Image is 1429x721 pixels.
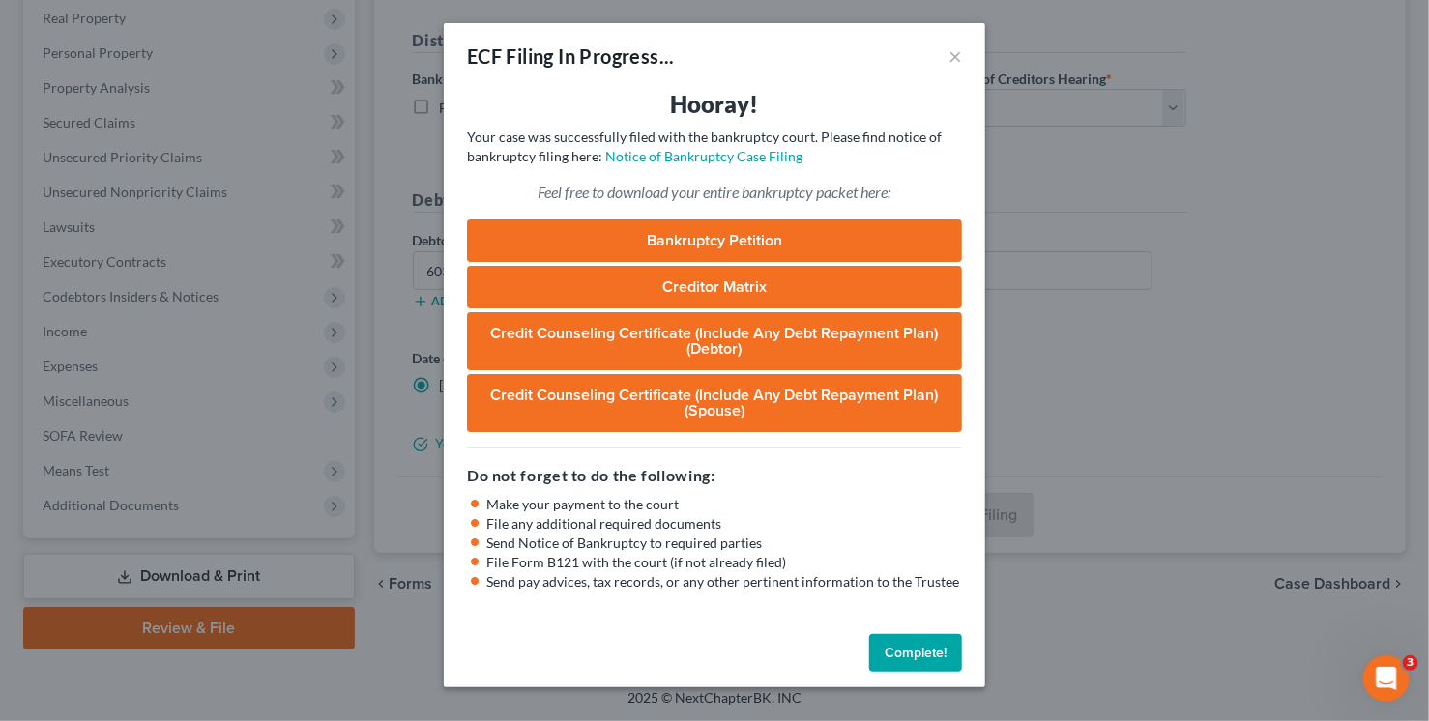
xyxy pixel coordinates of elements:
button: Complete! [869,634,962,673]
a: Notice of Bankruptcy Case Filing [605,148,802,164]
a: Bankruptcy Petition [467,219,962,262]
a: Creditor Matrix [467,266,962,308]
span: Your case was successfully filed with the bankruptcy court. Please find notice of bankruptcy fili... [467,129,942,164]
iframe: Intercom live chat [1363,655,1410,702]
a: Credit Counseling Certificate (Include any Debt Repayment Plan) (Debtor) [467,312,962,370]
li: Send Notice of Bankruptcy to required parties [486,534,962,553]
button: × [948,44,962,68]
h3: Hooray! [467,89,962,120]
span: 3 [1403,655,1418,671]
h5: Do not forget to do the following: [467,464,962,487]
li: File Form B121 with the court (if not already filed) [486,553,962,572]
p: Feel free to download your entire bankruptcy packet here: [467,182,962,204]
li: Make your payment to the court [486,495,962,514]
li: File any additional required documents [486,514,962,534]
li: Send pay advices, tax records, or any other pertinent information to the Trustee [486,572,962,591]
div: ECF Filing In Progress... [467,43,675,70]
a: Credit Counseling Certificate (Include any Debt Repayment Plan) (Spouse) [467,374,962,432]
